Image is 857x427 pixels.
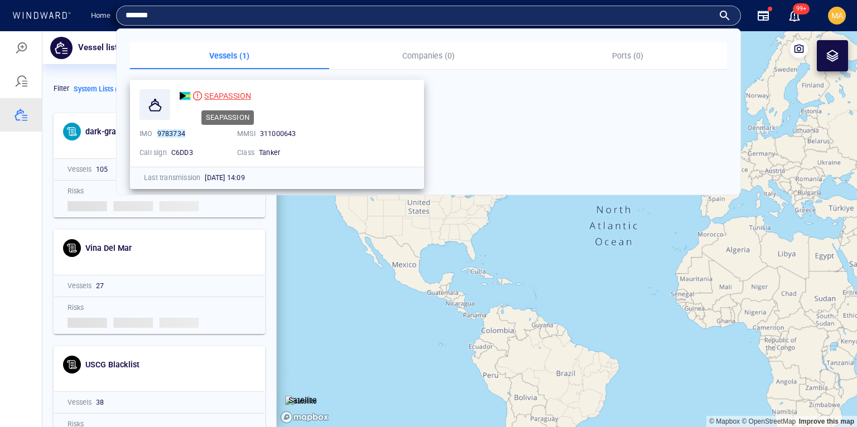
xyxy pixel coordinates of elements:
[68,155,84,165] p: Risks
[179,89,251,103] a: SEAPASSION
[831,11,843,20] span: MA
[74,53,127,63] p: System Lists ( 31 )
[280,380,329,392] a: Mapbox logo
[205,173,244,182] span: [DATE] 14:09
[145,52,157,62] p: Sort
[83,6,118,26] button: Home
[193,91,202,100] div: High risk
[260,129,296,138] span: 311000643
[237,148,254,158] p: Class
[85,329,139,338] span: USCG Blacklist
[96,250,251,260] div: 27
[144,173,200,183] p: Last transmission
[162,53,194,63] div: Name
[96,133,251,143] div: 105
[137,49,322,62] p: Vessels (1)
[74,53,141,63] div: System Lists (31)
[139,148,167,158] p: Call sign
[781,2,808,29] button: 99+
[78,9,122,24] p: Vessel lists
[204,91,251,100] span: SEAPASSION
[68,133,92,143] p: Vessels
[85,96,189,105] span: dark-gray fleet exclusion list
[237,129,256,139] p: MMSI
[85,212,132,221] span: Vina Del Mar
[139,129,153,139] p: IMO
[742,386,796,394] a: OpenStreetMap
[162,53,181,63] p: Name
[96,366,251,376] div: 38
[259,148,326,158] div: Tanker
[709,386,740,394] a: Mapbox
[288,362,317,376] p: Satellite
[68,250,92,260] p: Vessels
[171,148,193,157] span: C6DD3
[810,377,849,419] iframe: Chat
[86,6,115,26] a: Home
[826,4,848,27] button: MA
[68,271,84,282] p: Risks
[54,52,69,62] p: Filter
[336,49,522,62] p: Companies (0)
[68,388,84,398] p: Risks
[157,129,185,138] mark: 9783734
[799,386,854,394] a: Map feedback
[285,365,317,376] img: satellite
[68,366,92,376] p: Vessels
[535,49,720,62] p: Ports (0)
[793,3,810,14] span: 99+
